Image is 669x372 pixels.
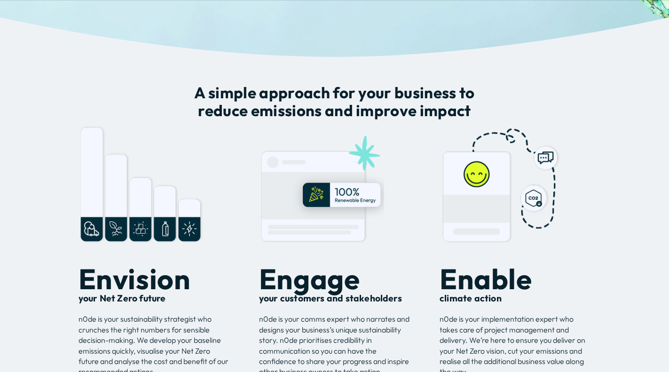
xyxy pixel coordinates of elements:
h3: A simple approach for your business to reduce emissions and improve impact [181,84,488,119]
iframe: Chat Widget [622,327,669,372]
h2: Enable [440,264,590,294]
h2: Envision [79,264,229,294]
h2: Engage [259,264,410,294]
